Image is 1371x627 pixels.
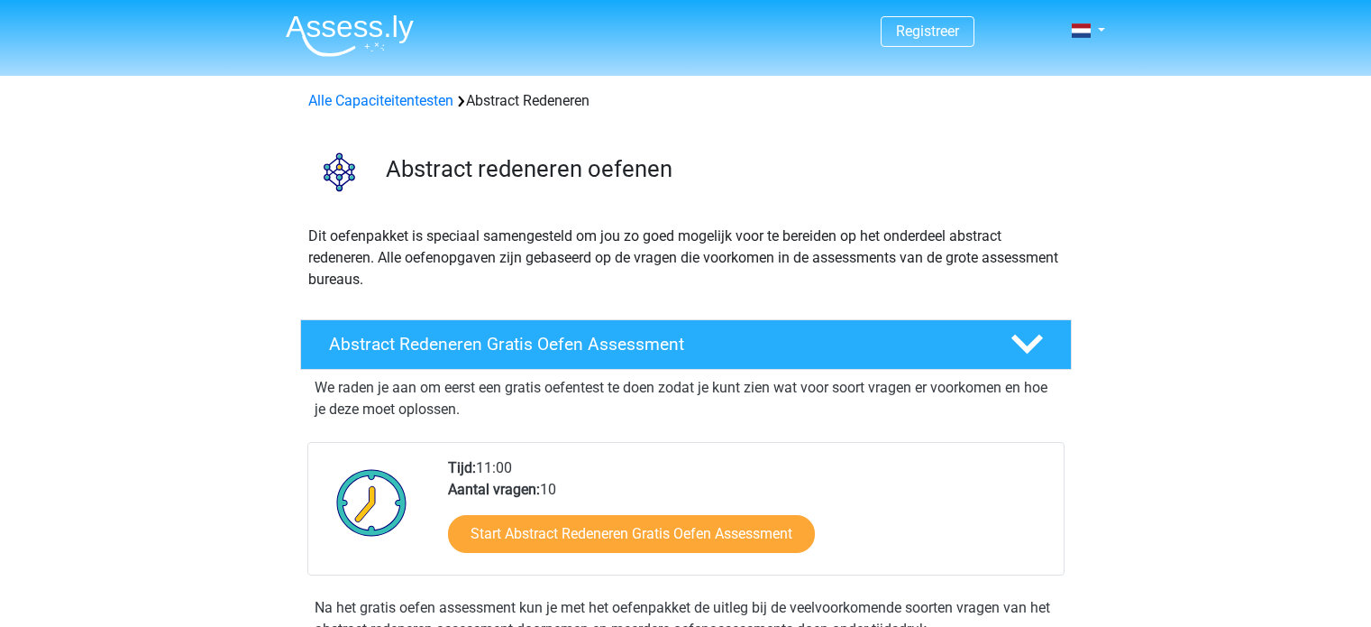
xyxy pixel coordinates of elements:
img: Klok [326,457,417,548]
img: Assessly [286,14,414,57]
h3: Abstract redeneren oefenen [386,155,1057,183]
a: Abstract Redeneren Gratis Oefen Assessment [293,319,1079,370]
p: Dit oefenpakket is speciaal samengesteld om jou zo goed mogelijk voor te bereiden op het onderdee... [308,226,1064,290]
p: We raden je aan om eerst een gratis oefentest te doen zodat je kunt zien wat voor soort vragen er... [315,377,1057,420]
a: Registreer [896,23,959,40]
div: 11:00 10 [434,457,1063,575]
b: Aantal vragen: [448,481,540,498]
a: Alle Capaciteitentesten [308,92,453,109]
div: Abstract Redeneren [301,90,1071,112]
b: Tijd: [448,459,476,476]
img: abstract redeneren [301,134,378,210]
a: Start Abstract Redeneren Gratis Oefen Assessment [448,515,815,553]
h4: Abstract Redeneren Gratis Oefen Assessment [329,334,982,355]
